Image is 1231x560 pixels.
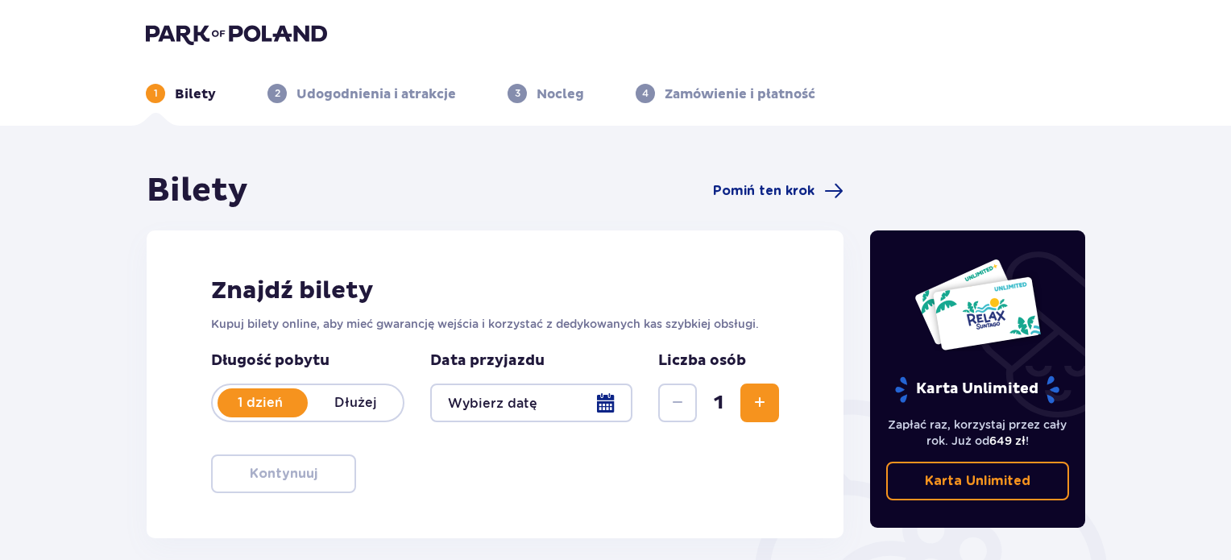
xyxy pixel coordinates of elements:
span: Pomiń ten krok [713,182,814,200]
p: Karta Unlimited [893,375,1061,404]
p: Kupuj bilety online, aby mieć gwarancję wejścia i korzystać z dedykowanych kas szybkiej obsługi. [211,316,779,332]
p: Kontynuuj [250,465,317,483]
p: Udogodnienia i atrakcje [296,85,456,103]
div: 3Nocleg [508,84,584,103]
button: Kontynuuj [211,454,356,493]
p: Bilety [175,85,216,103]
p: 4 [642,86,649,101]
div: 1Bilety [146,84,216,103]
p: Zapłać raz, korzystaj przez cały rok. Już od ! [886,417,1070,449]
p: Długość pobytu [211,351,404,371]
p: 2 [275,86,280,101]
p: Karta Unlimited [925,472,1030,490]
p: Nocleg [537,85,584,103]
p: Data przyjazdu [430,351,545,371]
div: 2Udogodnienia i atrakcje [267,84,456,103]
p: 1 dzień [213,394,308,412]
p: Dłużej [308,394,403,412]
p: Liczba osób [658,351,746,371]
img: Dwie karty całoroczne do Suntago z napisem 'UNLIMITED RELAX', na białym tle z tropikalnymi liśćmi... [914,258,1042,351]
span: 1 [700,391,737,415]
button: Zmniejsz [658,384,697,422]
p: 1 [154,86,158,101]
h2: Znajdź bilety [211,276,779,306]
a: Pomiń ten krok [713,181,843,201]
div: 4Zamówienie i płatność [636,84,815,103]
img: Park of Poland logo [146,23,327,45]
button: Zwiększ [740,384,779,422]
p: Zamówienie i płatność [665,85,815,103]
a: Karta Unlimited [886,462,1070,500]
span: 649 zł [989,434,1026,447]
h1: Bilety [147,171,248,211]
p: 3 [515,86,520,101]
